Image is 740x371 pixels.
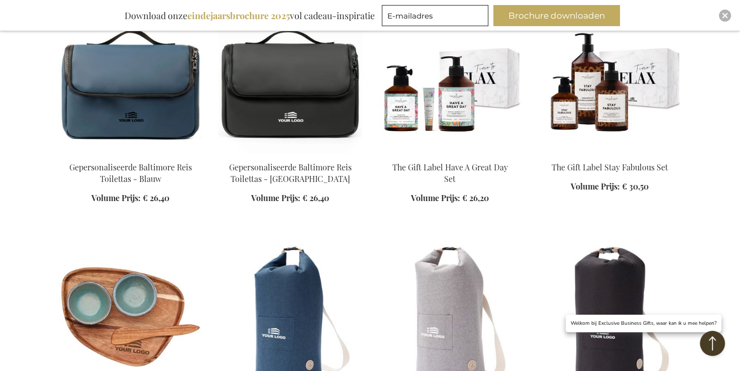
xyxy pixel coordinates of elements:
[378,13,522,153] img: The Gift Label Have A Great Day Set
[571,181,620,192] span: Volume Prijs:
[493,5,620,26] button: Brochure downloaden
[378,149,522,159] a: The Gift Label Have A Great Day Set
[219,13,362,153] img: Personalised Baltimore Travel Toiletry Bag - Black
[251,193,300,203] span: Volume Prijs:
[552,162,668,172] a: The Gift Label Stay Fabulous Set
[392,162,508,184] a: The Gift Label Have A Great Day Set
[251,193,329,204] a: Volume Prijs: € 26,40
[59,13,202,153] img: Personalised Baltimore Travel Toiletry Bag - Blue
[719,10,731,22] div: Close
[69,162,192,184] a: Gepersonaliseerde Baltimore Reis Toilettas - Blauw
[382,5,488,26] input: E-mailadres
[143,193,169,203] span: € 26,40
[382,5,491,29] form: marketing offers and promotions
[538,149,682,159] a: The Gift Label Stay Fabulous Set
[59,149,202,159] a: Personalised Baltimore Travel Toiletry Bag - Blue
[302,193,329,203] span: € 26,40
[229,162,352,184] a: Gepersonaliseerde Baltimore Reis Toilettas - [GEOGRAPHIC_DATA]
[462,193,489,203] span: € 26,20
[622,181,649,192] span: € 30,50
[411,193,489,204] a: Volume Prijs: € 26,20
[187,10,290,22] b: eindejaarsbrochure 2025
[120,5,379,26] div: Download onze vol cadeau-inspiratie
[91,193,169,204] a: Volume Prijs: € 26,40
[219,149,362,159] a: Personalised Baltimore Travel Toiletry Bag - Black
[571,181,649,193] a: Volume Prijs: € 30,50
[722,13,728,19] img: Close
[91,193,141,203] span: Volume Prijs:
[538,13,682,153] img: The Gift Label Stay Fabulous Set
[411,193,460,203] span: Volume Prijs:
